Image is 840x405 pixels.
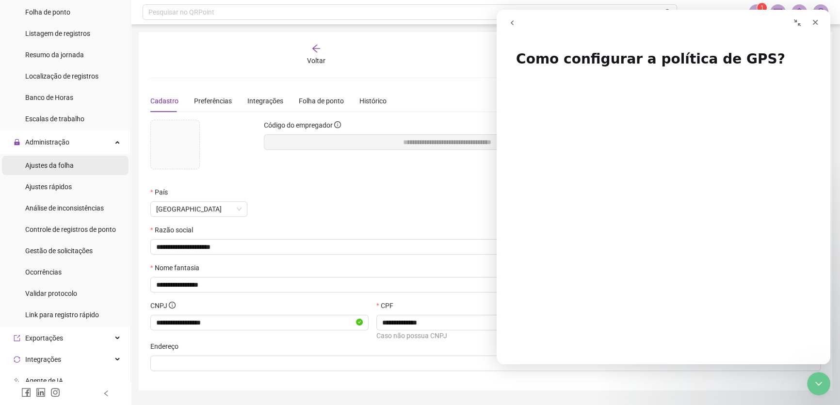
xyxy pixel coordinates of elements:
[497,10,830,364] iframe: Intercom live chat
[307,57,325,65] span: Voltar
[25,183,72,191] span: Ajustes rápidos
[25,204,104,212] span: Análise de inconsistências
[25,268,62,276] span: Ocorrências
[299,96,344,106] div: Folha de ponto
[25,377,63,385] span: Agente de IA
[664,9,672,16] span: search
[757,3,767,13] sup: 1
[752,8,761,16] span: notification
[36,388,46,397] span: linkedin
[25,226,116,233] span: Controle de registros de ponto
[103,390,110,397] span: left
[25,162,74,169] span: Ajustes da folha
[264,121,333,129] span: Código do empregador
[25,30,90,37] span: Listagem de registros
[155,187,168,197] span: País
[50,388,60,397] span: instagram
[311,44,321,53] span: arrow-left
[14,356,20,363] span: sync
[14,139,20,146] span: lock
[25,138,69,146] span: Administração
[150,96,178,106] div: Cadastro
[683,7,743,17] span: GESSICA MARQUES
[25,311,99,319] span: Link para registro rápido
[150,300,176,311] span: CNPJ
[807,372,830,395] iframe: Intercom live chat
[376,300,400,311] label: CPF
[376,330,595,341] div: Caso não possua CNPJ
[247,96,283,106] div: Integrações
[155,225,193,235] span: Razão social
[21,388,31,397] span: facebook
[25,72,98,80] span: Localização de registros
[169,302,176,308] span: info-circle
[795,8,804,16] span: bell
[150,341,185,352] label: Endereço
[25,334,63,342] span: Exportações
[156,202,242,216] span: Brasil
[760,4,764,11] span: 1
[334,121,341,128] span: info-circle
[14,335,20,341] span: export
[774,8,782,16] span: mail
[194,97,232,105] span: Preferências
[25,290,77,297] span: Validar protocolo
[155,262,199,273] span: Nome fantasia
[359,96,387,106] div: Histórico
[25,94,73,101] span: Banco de Horas
[25,115,84,123] span: Escalas de trabalho
[25,51,84,59] span: Resumo da jornada
[25,356,61,363] span: Integrações
[813,5,828,19] img: 84574
[25,247,93,255] span: Gestão de solicitações
[25,8,70,16] span: Folha de ponto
